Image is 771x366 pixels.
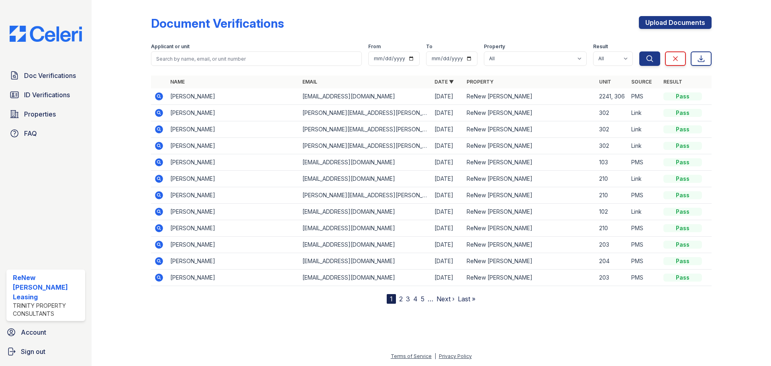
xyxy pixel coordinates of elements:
a: Sign out [3,344,88,360]
div: Document Verifications [151,16,284,31]
a: 2 [399,295,403,303]
div: Pass [663,257,702,265]
td: [DATE] [431,154,463,171]
td: [PERSON_NAME] [167,121,299,138]
div: Pass [663,274,702,282]
td: [DATE] [431,270,463,286]
td: 203 [596,237,628,253]
input: Search by name, email, or unit number [151,51,362,66]
td: PMS [628,154,660,171]
td: [PERSON_NAME] [167,171,299,187]
div: Pass [663,191,702,199]
a: Upload Documents [639,16,712,29]
div: Pass [663,142,702,150]
label: Result [593,43,608,50]
td: [DATE] [431,105,463,121]
td: PMS [628,253,660,270]
td: [PERSON_NAME] [167,237,299,253]
td: [DATE] [431,187,463,204]
td: [EMAIL_ADDRESS][DOMAIN_NAME] [299,220,431,237]
td: ReNew [PERSON_NAME] [463,88,596,105]
a: Account [3,324,88,340]
td: 204 [596,253,628,270]
td: [PERSON_NAME] [167,270,299,286]
div: | [434,353,436,359]
td: 210 [596,187,628,204]
span: Sign out [21,347,45,356]
div: Pass [663,241,702,249]
a: 5 [421,295,424,303]
label: From [368,43,381,50]
a: Properties [6,106,85,122]
a: Email [302,79,317,85]
a: 4 [413,295,418,303]
td: ReNew [PERSON_NAME] [463,253,596,270]
td: [DATE] [431,88,463,105]
td: PMS [628,237,660,253]
td: [DATE] [431,171,463,187]
a: Privacy Policy [439,353,472,359]
td: [DATE] [431,237,463,253]
td: [PERSON_NAME] [167,138,299,154]
td: PMS [628,270,660,286]
td: ReNew [PERSON_NAME] [463,220,596,237]
div: Pass [663,125,702,133]
td: PMS [628,187,660,204]
td: 103 [596,154,628,171]
label: To [426,43,432,50]
a: Doc Verifications [6,67,85,84]
td: ReNew [PERSON_NAME] [463,237,596,253]
td: Link [628,138,660,154]
span: Doc Verifications [24,71,76,80]
td: [EMAIL_ADDRESS][DOMAIN_NAME] [299,88,431,105]
div: ReNew [PERSON_NAME] Leasing [13,273,82,302]
td: ReNew [PERSON_NAME] [463,121,596,138]
td: [PERSON_NAME][EMAIL_ADDRESS][PERSON_NAME][DOMAIN_NAME] [299,138,431,154]
td: Link [628,171,660,187]
a: Unit [599,79,611,85]
td: [DATE] [431,253,463,270]
a: Next › [436,295,455,303]
td: 302 [596,121,628,138]
td: [EMAIL_ADDRESS][DOMAIN_NAME] [299,154,431,171]
div: Pass [663,92,702,100]
td: [DATE] [431,220,463,237]
td: ReNew [PERSON_NAME] [463,138,596,154]
a: Date ▼ [434,79,454,85]
td: [EMAIL_ADDRESS][DOMAIN_NAME] [299,253,431,270]
td: Link [628,204,660,220]
td: [PERSON_NAME][EMAIL_ADDRESS][PERSON_NAME][DOMAIN_NAME] [299,121,431,138]
span: FAQ [24,129,37,138]
a: 3 [406,295,410,303]
label: Applicant or unit [151,43,190,50]
td: [EMAIL_ADDRESS][DOMAIN_NAME] [299,204,431,220]
td: Link [628,105,660,121]
a: Name [170,79,185,85]
a: Last » [458,295,475,303]
div: Pass [663,109,702,117]
div: 1 [387,294,396,304]
td: [PERSON_NAME][EMAIL_ADDRESS][PERSON_NAME][DOMAIN_NAME] [299,105,431,121]
a: Terms of Service [391,353,432,359]
td: ReNew [PERSON_NAME] [463,270,596,286]
span: Properties [24,109,56,119]
a: Result [663,79,682,85]
td: ReNew [PERSON_NAME] [463,105,596,121]
a: FAQ [6,125,85,141]
td: [PERSON_NAME] [167,187,299,204]
td: [PERSON_NAME] [167,88,299,105]
td: 302 [596,105,628,121]
span: Account [21,327,46,337]
div: Pass [663,158,702,166]
td: [DATE] [431,204,463,220]
td: [PERSON_NAME][EMAIL_ADDRESS][PERSON_NAME][DOMAIN_NAME] [299,187,431,204]
a: ID Verifications [6,87,85,103]
td: [EMAIL_ADDRESS][DOMAIN_NAME] [299,270,431,286]
td: 203 [596,270,628,286]
td: ReNew [PERSON_NAME] [463,171,596,187]
label: Property [484,43,505,50]
span: ID Verifications [24,90,70,100]
td: [PERSON_NAME] [167,253,299,270]
img: CE_Logo_Blue-a8612792a0a2168367f1c8372b55b34899dd931a85d93a1a3d3e32e68fde9ad4.png [3,26,88,42]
